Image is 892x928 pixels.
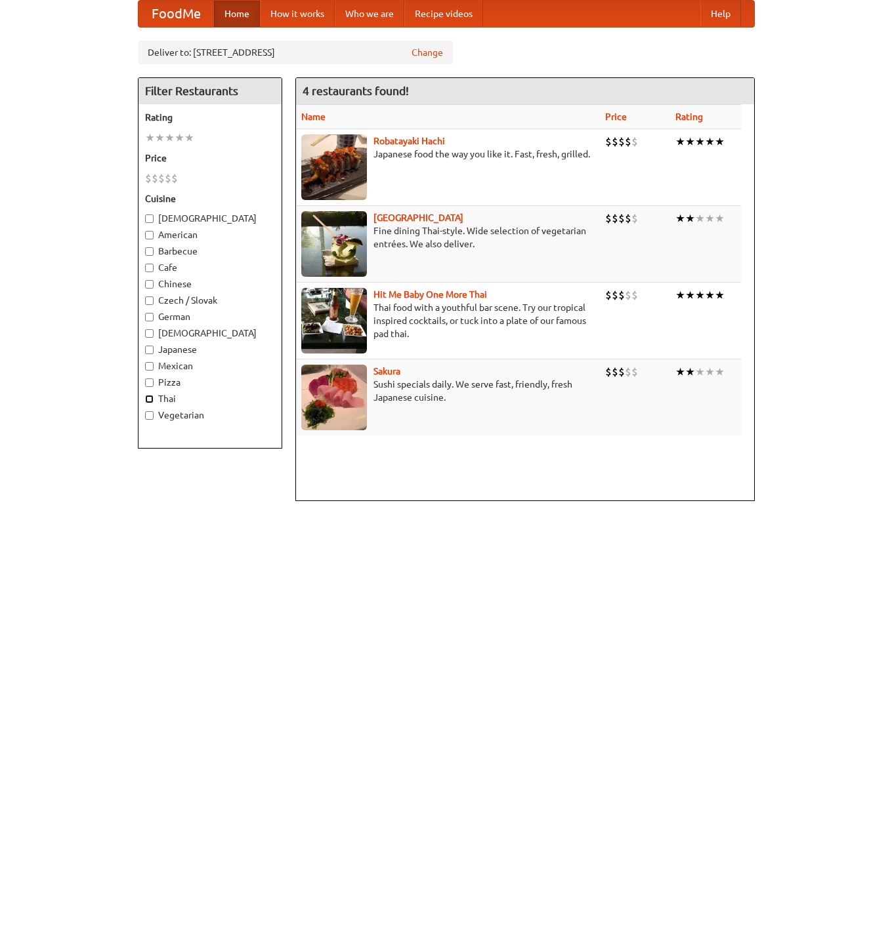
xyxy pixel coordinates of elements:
[605,288,612,302] li: $
[605,111,627,122] a: Price
[631,211,638,226] li: $
[145,247,154,256] input: Barbecue
[705,365,715,379] li: ★
[301,211,367,277] img: satay.jpg
[675,111,703,122] a: Rating
[145,327,275,340] label: [DEMOGRAPHIC_DATA]
[700,1,741,27] a: Help
[675,211,685,226] li: ★
[612,211,618,226] li: $
[145,411,154,420] input: Vegetarian
[612,134,618,149] li: $
[165,131,175,145] li: ★
[625,134,631,149] li: $
[138,78,282,104] h4: Filter Restaurants
[301,224,595,251] p: Fine dining Thai-style. Wide selection of vegetarian entrées. We also deliver.
[685,211,695,226] li: ★
[412,46,443,59] a: Change
[631,365,638,379] li: $
[145,376,275,389] label: Pizza
[145,359,275,373] label: Mexican
[145,171,152,186] li: $
[301,365,367,430] img: sakura.jpg
[145,131,155,145] li: ★
[705,211,715,226] li: ★
[138,1,214,27] a: FoodMe
[145,151,275,165] h5: Price
[612,288,618,302] li: $
[715,211,725,226] li: ★
[165,171,171,186] li: $
[171,171,178,186] li: $
[158,171,165,186] li: $
[301,134,367,200] img: robatayaki.jpg
[145,409,275,422] label: Vegetarian
[145,310,275,323] label: German
[631,134,638,149] li: $
[715,134,725,149] li: ★
[695,365,705,379] li: ★
[145,231,154,239] input: American
[152,171,158,186] li: $
[631,288,638,302] li: $
[145,343,275,356] label: Japanese
[695,134,705,149] li: ★
[618,134,625,149] li: $
[605,134,612,149] li: $
[685,365,695,379] li: ★
[685,288,695,302] li: ★
[145,392,275,405] label: Thai
[138,41,453,64] div: Deliver to: [STREET_ADDRESS]
[373,136,445,146] a: Robatayaki Hachi
[145,245,275,258] label: Barbecue
[145,261,275,274] label: Cafe
[145,395,154,403] input: Thai
[184,131,194,145] li: ★
[373,366,400,376] a: Sakura
[145,277,275,291] label: Chinese
[715,288,725,302] li: ★
[605,365,612,379] li: $
[145,329,154,338] input: [DEMOGRAPHIC_DATA]
[625,211,631,226] li: $
[260,1,335,27] a: How it works
[685,134,695,149] li: ★
[301,148,595,161] p: Japanese food the way you like it. Fast, fresh, grilled.
[373,289,487,300] a: Hit Me Baby One More Thai
[612,365,618,379] li: $
[301,378,595,404] p: Sushi specials daily. We serve fast, friendly, fresh Japanese cuisine.
[625,288,631,302] li: $
[145,192,275,205] h5: Cuisine
[373,212,463,223] a: [GEOGRAPHIC_DATA]
[618,365,625,379] li: $
[145,346,154,354] input: Japanese
[301,288,367,353] img: babythai.jpg
[145,111,275,124] h5: Rating
[301,301,595,340] p: Thai food with a youthful bar scene. Try our tropical inspired cocktails, or tuck into a plate of...
[605,211,612,226] li: $
[695,288,705,302] li: ★
[145,264,154,272] input: Cafe
[145,362,154,371] input: Mexican
[675,288,685,302] li: ★
[705,134,715,149] li: ★
[145,214,154,223] input: [DEMOGRAPHIC_DATA]
[625,365,631,379] li: $
[145,228,275,241] label: American
[145,280,154,289] input: Chinese
[335,1,404,27] a: Who we are
[214,1,260,27] a: Home
[675,365,685,379] li: ★
[145,296,154,305] input: Czech / Slovak
[155,131,165,145] li: ★
[618,288,625,302] li: $
[303,85,409,97] ng-pluralize: 4 restaurants found!
[695,211,705,226] li: ★
[705,288,715,302] li: ★
[145,294,275,307] label: Czech / Slovak
[404,1,483,27] a: Recipe videos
